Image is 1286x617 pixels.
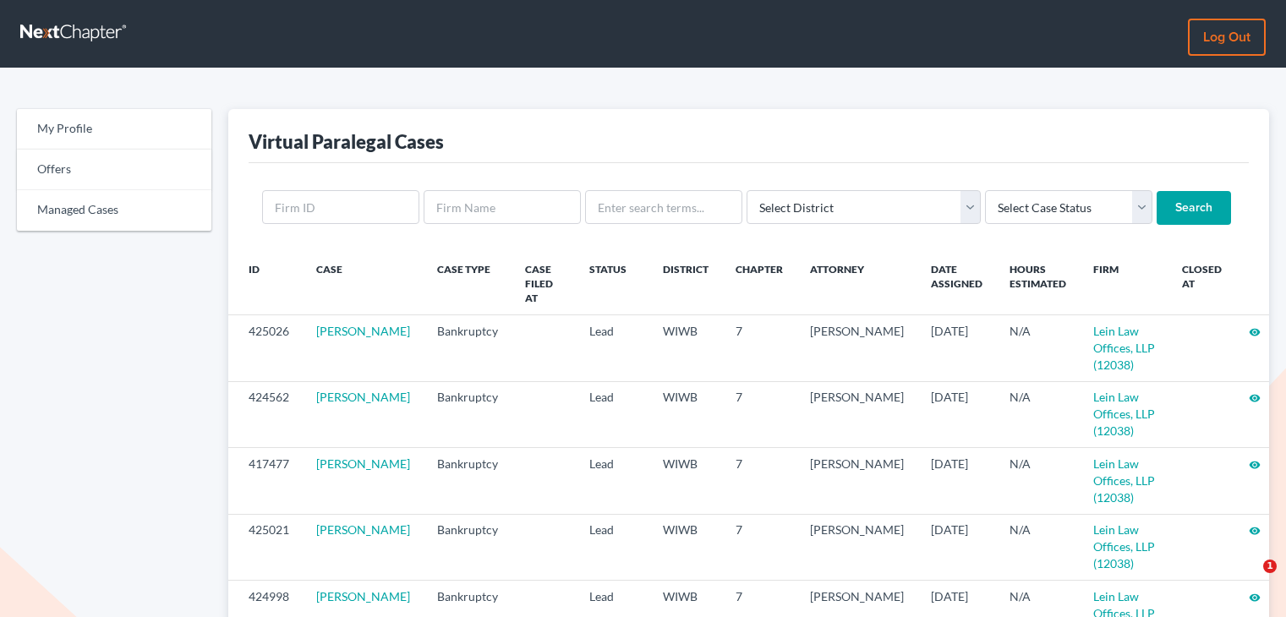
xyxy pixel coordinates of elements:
[316,324,410,338] a: [PERSON_NAME]
[796,315,917,381] td: [PERSON_NAME]
[1249,324,1261,338] a: visibility
[1249,525,1261,537] i: visibility
[228,448,303,514] td: 417477
[649,252,722,315] th: District
[917,514,996,580] td: [DATE]
[1249,390,1261,404] a: visibility
[17,190,211,231] a: Managed Cases
[1093,390,1155,438] a: Lein Law Offices, LLP (12038)
[316,390,410,404] a: [PERSON_NAME]
[17,109,211,150] a: My Profile
[722,514,796,580] td: 7
[576,252,649,315] th: Status
[424,190,581,224] input: Firm Name
[1157,191,1231,225] input: Search
[649,514,722,580] td: WIWB
[996,381,1080,447] td: N/A
[1080,252,1168,315] th: Firm
[996,315,1080,381] td: N/A
[316,522,410,537] a: [PERSON_NAME]
[249,129,444,154] div: Virtual Paralegal Cases
[1249,522,1261,537] a: visibility
[996,448,1080,514] td: N/A
[796,252,917,315] th: Attorney
[1093,456,1155,505] a: Lein Law Offices, LLP (12038)
[303,252,424,315] th: Case
[1249,589,1261,603] a: visibility
[917,381,996,447] td: [DATE]
[424,252,512,315] th: Case Type
[228,381,303,447] td: 424562
[1249,456,1261,471] a: visibility
[796,448,917,514] td: [PERSON_NAME]
[1093,324,1155,372] a: Lein Law Offices, LLP (12038)
[262,190,419,224] input: Firm ID
[1249,459,1261,471] i: visibility
[1263,560,1277,573] span: 1
[917,448,996,514] td: [DATE]
[917,252,996,315] th: Date Assigned
[649,315,722,381] td: WIWB
[576,315,649,381] td: Lead
[316,456,410,471] a: [PERSON_NAME]
[722,448,796,514] td: 7
[1188,19,1266,56] a: Log out
[316,589,410,603] a: [PERSON_NAME]
[796,514,917,580] td: [PERSON_NAME]
[722,381,796,447] td: 7
[722,315,796,381] td: 7
[796,381,917,447] td: [PERSON_NAME]
[649,448,722,514] td: WIWB
[17,150,211,190] a: Offers
[996,252,1080,315] th: Hours Estimated
[576,448,649,514] td: Lead
[1168,252,1235,315] th: Closed at
[424,514,512,580] td: Bankruptcy
[917,315,996,381] td: [DATE]
[585,190,742,224] input: Enter search terms...
[228,315,303,381] td: 425026
[576,514,649,580] td: Lead
[424,448,512,514] td: Bankruptcy
[576,381,649,447] td: Lead
[228,514,303,580] td: 425021
[722,252,796,315] th: Chapter
[1249,392,1261,404] i: visibility
[1093,522,1155,571] a: Lein Law Offices, LLP (12038)
[996,514,1080,580] td: N/A
[228,252,303,315] th: ID
[512,252,576,315] th: Case Filed At
[649,381,722,447] td: WIWB
[424,315,512,381] td: Bankruptcy
[1249,326,1261,338] i: visibility
[424,381,512,447] td: Bankruptcy
[1229,560,1269,600] iframe: Intercom live chat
